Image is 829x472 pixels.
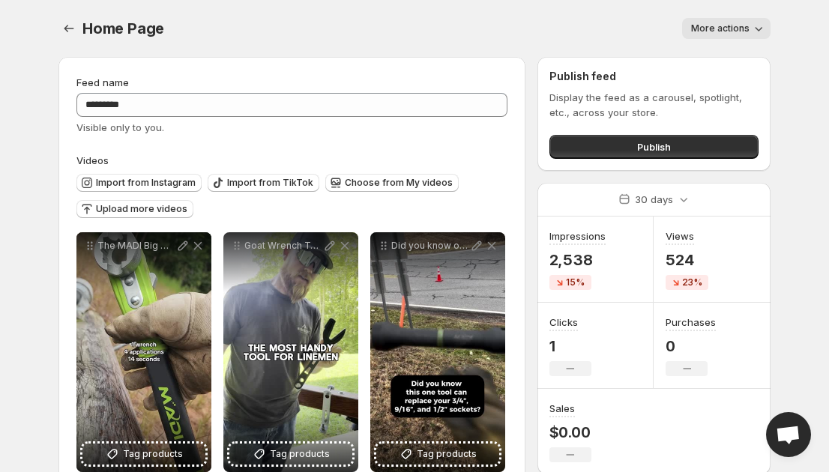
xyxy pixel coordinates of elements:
span: Import from TikTok [227,177,313,189]
span: Tag products [270,447,330,462]
button: More actions [682,18,771,39]
button: Choose from My videos [325,174,459,192]
h3: Sales [549,401,575,416]
button: Publish [549,135,759,159]
button: Tag products [229,444,352,465]
h3: Purchases [666,315,716,330]
h3: Impressions [549,229,606,243]
h3: Clicks [549,315,578,330]
button: Upload more videos [76,200,193,218]
button: Import from TikTok [208,174,319,192]
a: Open chat [766,412,811,457]
span: More actions [691,22,750,34]
p: Did you know one tool can replace your 34 916 and 12 sockets The MADI Slot Socket Flip is built f... [391,240,469,252]
span: Videos [76,154,109,166]
p: Goat Wrench Talkthrough [244,240,322,252]
span: Upload more videos [96,203,187,215]
div: Goat Wrench TalkthroughTag products [223,232,358,472]
p: Display the feed as a carousel, spotlight, etc., across your store. [549,90,759,120]
div: The MADI Big Wrench is the most versatile wrench on the market Learn more at wwwmadilinemantoolsT... [76,232,211,472]
p: The MADI Big Wrench is the most versatile wrench on the market Learn more at wwwmadilinemantools [97,240,175,252]
button: Tag products [82,444,205,465]
span: Import from Instagram [96,177,196,189]
p: 524 [666,251,708,269]
div: Did you know one tool can replace your 34 916 and 12 sockets The MADI Slot Socket Flip is built f... [370,232,505,472]
span: Visible only to you. [76,121,164,133]
p: 0 [666,337,716,355]
p: 2,538 [549,251,606,269]
span: Tag products [417,447,477,462]
span: Choose from My videos [345,177,453,189]
span: 15% [566,276,585,288]
p: 30 days [635,192,673,207]
span: Home Page [82,19,164,37]
span: Feed name [76,76,129,88]
span: 23% [682,276,702,288]
span: Publish [637,139,671,154]
h3: Views [666,229,694,243]
p: $0.00 [549,423,591,441]
button: Tag products [376,444,499,465]
button: Settings [58,18,79,39]
span: Tag products [123,447,183,462]
h2: Publish feed [549,69,759,84]
button: Import from Instagram [76,174,202,192]
p: 1 [549,337,591,355]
